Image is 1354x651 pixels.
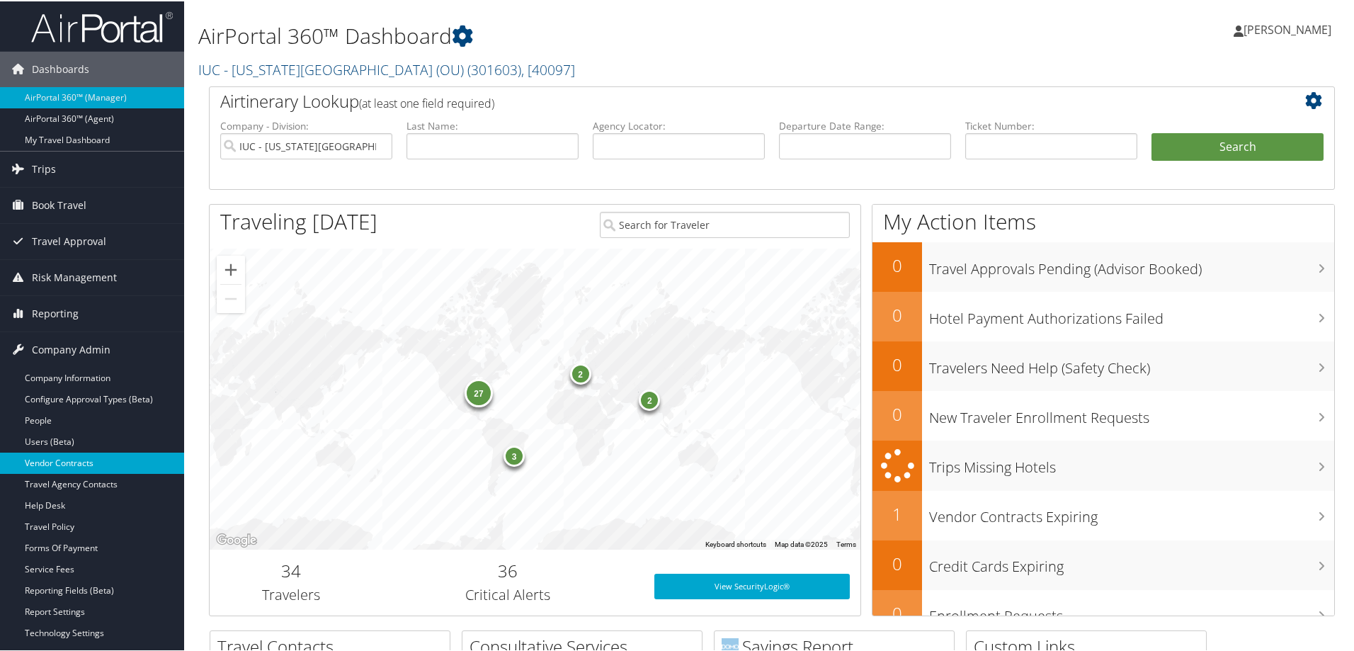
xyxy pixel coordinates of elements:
h2: 34 [220,557,362,582]
span: Travel Approval [32,222,106,258]
button: Search [1151,132,1324,160]
div: 27 [465,378,493,406]
a: 1Vendor Contracts Expiring [872,489,1334,539]
span: , [ 40097 ] [521,59,575,78]
label: Last Name: [406,118,579,132]
span: (at least one field required) [359,94,494,110]
h3: Critical Alerts [383,584,633,604]
h2: 0 [872,550,922,574]
span: Dashboards [32,50,89,86]
h3: Travel Approvals Pending (Advisor Booked) [929,251,1334,278]
h3: New Traveler Enrollment Requests [929,400,1334,426]
a: Terms (opens in new tab) [836,539,856,547]
h3: Enrollment Requests [929,598,1334,625]
span: Book Travel [32,186,86,222]
a: 0Credit Cards Expiring [872,539,1334,589]
label: Departure Date Range: [779,118,951,132]
h2: 0 [872,600,922,624]
a: Trips Missing Hotels [872,439,1334,489]
label: Company - Division: [220,118,392,132]
span: Company Admin [32,331,110,366]
h2: 36 [383,557,633,582]
h3: Vendor Contracts Expiring [929,499,1334,526]
a: Open this area in Google Maps (opens a new window) [213,530,260,548]
div: 2 [569,361,591,383]
h1: Traveling [DATE] [220,205,377,235]
span: ( 301603 ) [467,59,521,78]
button: Zoom out [217,283,245,312]
h1: My Action Items [872,205,1334,235]
h2: Airtinerary Lookup [220,88,1230,112]
label: Ticket Number: [965,118,1137,132]
span: [PERSON_NAME] [1244,21,1331,36]
button: Zoom in [217,254,245,283]
h2: 0 [872,302,922,326]
h3: Trips Missing Hotels [929,449,1334,476]
a: [PERSON_NAME] [1234,7,1346,50]
h3: Credit Cards Expiring [929,548,1334,575]
a: 0New Traveler Enrollment Requests [872,390,1334,439]
div: 3 [504,443,525,465]
h3: Travelers [220,584,362,604]
div: 2 [639,388,660,409]
h3: Travelers Need Help (Safety Check) [929,350,1334,377]
span: Map data ©2025 [775,539,828,547]
h2: 0 [872,401,922,425]
h1: AirPortal 360™ Dashboard [198,20,963,50]
span: Trips [32,150,56,186]
a: 0Travel Approvals Pending (Advisor Booked) [872,241,1334,290]
h3: Hotel Payment Authorizations Failed [929,300,1334,327]
button: Keyboard shortcuts [705,538,766,548]
a: 0Hotel Payment Authorizations Failed [872,290,1334,340]
span: Reporting [32,295,79,330]
h2: 1 [872,501,922,525]
h2: 0 [872,351,922,375]
a: IUC - [US_STATE][GEOGRAPHIC_DATA] (OU) [198,59,575,78]
span: Risk Management [32,259,117,294]
label: Agency Locator: [593,118,765,132]
img: Google [213,530,260,548]
a: 0Travelers Need Help (Safety Check) [872,340,1334,390]
a: View SecurityLogic® [654,572,850,598]
img: airportal-logo.png [31,9,173,43]
input: Search for Traveler [600,210,850,237]
h2: 0 [872,252,922,276]
a: 0Enrollment Requests [872,589,1334,638]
